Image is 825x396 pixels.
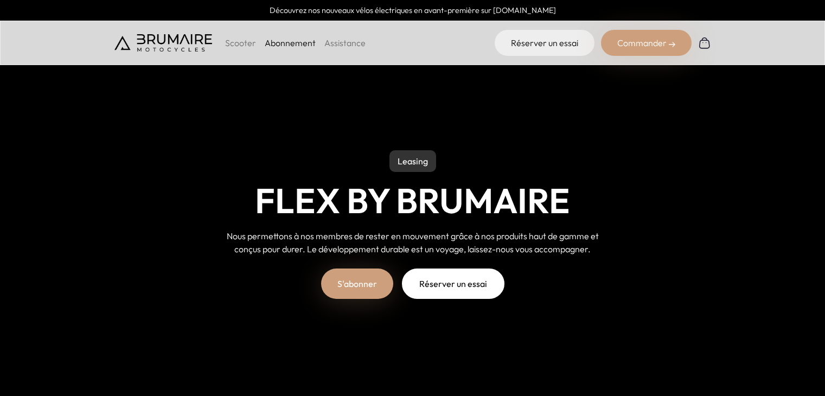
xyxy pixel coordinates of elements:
[402,269,504,299] a: Réserver un essai
[389,150,436,172] p: Leasing
[225,36,256,49] p: Scooter
[601,30,692,56] div: Commander
[495,30,594,56] a: Réserver un essai
[669,41,675,48] img: right-arrow-2.png
[265,37,316,48] a: Abonnement
[324,37,366,48] a: Assistance
[114,34,212,52] img: Brumaire Motocycles
[255,181,570,221] h1: Flex by Brumaire
[321,269,393,299] a: S'abonner
[698,36,711,49] img: Panier
[227,231,599,254] span: Nous permettons à nos membres de rester en mouvement grâce à nos produits haut de gamme et conçus...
